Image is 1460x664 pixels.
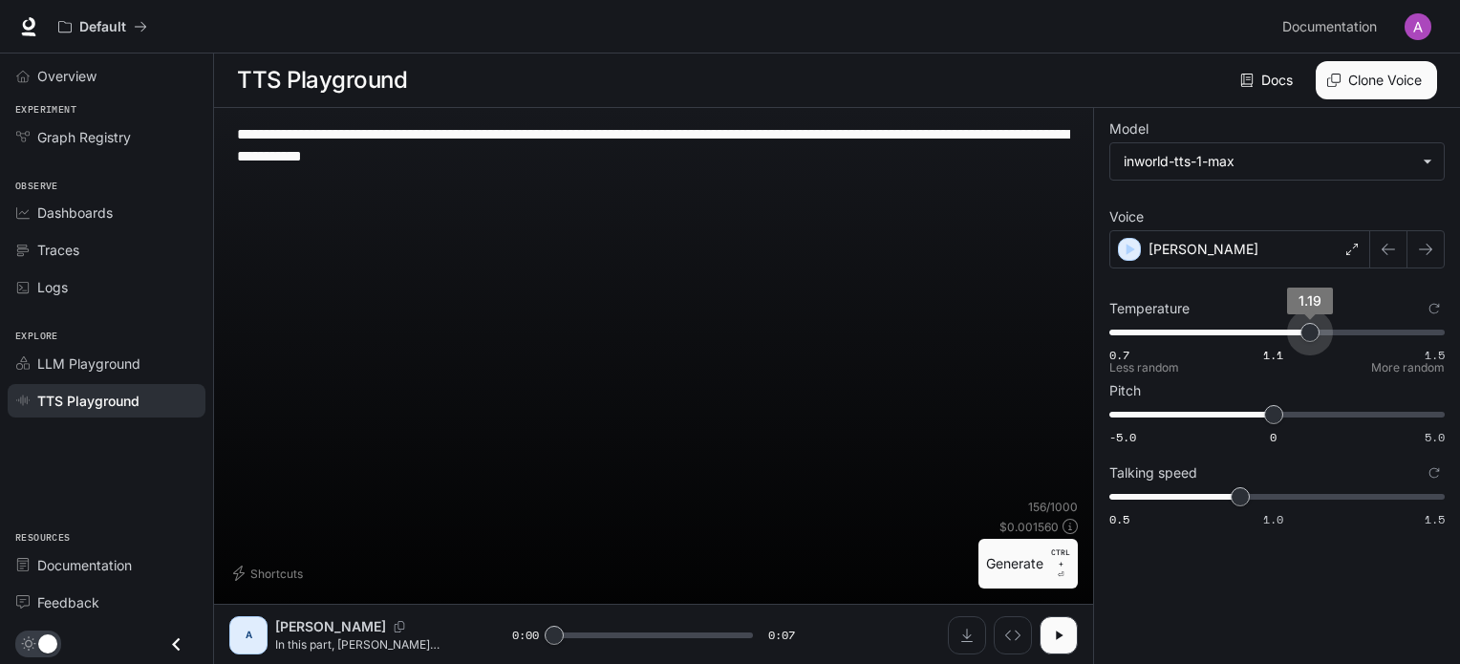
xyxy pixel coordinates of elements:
span: 0.5 [1109,511,1129,527]
img: User avatar [1405,13,1431,40]
span: Documentation [1282,15,1377,39]
span: 5.0 [1425,429,1445,445]
button: Close drawer [155,625,198,664]
button: User avatar [1399,8,1437,46]
span: Logs [37,277,68,297]
p: Default [79,19,126,35]
p: Temperature [1109,302,1190,315]
span: 0:00 [512,626,539,645]
span: 1.5 [1425,511,1445,527]
h1: TTS Playground [237,61,407,99]
span: 0 [1270,429,1277,445]
p: In this part, [PERSON_NAME] answered them very honestly and logically, But they thought he would ... [275,636,466,653]
button: Copy Voice ID [386,621,413,632]
p: More random [1371,362,1445,374]
button: All workspaces [50,8,156,46]
span: 1.1 [1263,347,1283,363]
span: Dashboards [37,203,113,223]
p: Pitch [1109,384,1141,397]
a: Logs [8,270,205,304]
span: Dark mode toggle [38,632,57,653]
span: 0.7 [1109,347,1129,363]
p: [PERSON_NAME] [275,617,386,636]
p: Talking speed [1109,466,1197,480]
a: Docs [1236,61,1300,99]
button: Inspect [994,616,1032,654]
div: inworld-tts-1-max [1110,143,1444,180]
p: $ 0.001560 [999,519,1059,535]
p: 156 / 1000 [1028,499,1078,515]
button: GenerateCTRL +⏎ [978,539,1078,589]
a: Documentation [1275,8,1391,46]
div: inworld-tts-1-max [1124,152,1413,171]
span: 1.19 [1299,292,1321,309]
span: 1.5 [1425,347,1445,363]
p: Less random [1109,362,1179,374]
div: A [233,620,264,651]
a: Feedback [8,586,205,619]
span: Documentation [37,555,132,575]
a: Graph Registry [8,120,205,154]
span: TTS Playground [37,391,140,411]
span: 0:07 [768,626,795,645]
p: ⏎ [1051,546,1070,581]
span: Traces [37,240,79,260]
button: Reset to default [1424,298,1445,319]
span: Feedback [37,592,99,612]
span: LLM Playground [37,353,140,374]
a: Dashboards [8,196,205,229]
a: LLM Playground [8,347,205,380]
button: Clone Voice [1316,61,1437,99]
span: 1.0 [1263,511,1283,527]
a: Overview [8,59,205,93]
a: Documentation [8,548,205,582]
p: Model [1109,122,1149,136]
button: Shortcuts [229,558,311,589]
button: Reset to default [1424,462,1445,483]
p: CTRL + [1051,546,1070,569]
span: Overview [37,66,97,86]
span: -5.0 [1109,429,1136,445]
a: TTS Playground [8,384,205,418]
a: Traces [8,233,205,267]
button: Download audio [948,616,986,654]
p: Voice [1109,210,1144,224]
span: Graph Registry [37,127,131,147]
p: [PERSON_NAME] [1149,240,1258,259]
